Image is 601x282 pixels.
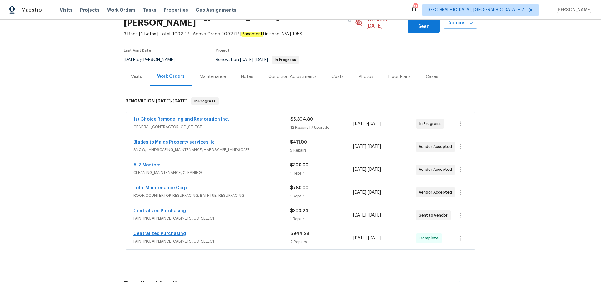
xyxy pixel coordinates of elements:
span: [DATE] [368,190,381,195]
button: Mark Seen [408,13,440,33]
span: [DATE] [353,144,366,149]
span: Work Orders [107,7,136,13]
a: 1st Choice Remodeling and Restoration Inc. [133,117,229,122]
span: [GEOGRAPHIC_DATA], [GEOGRAPHIC_DATA] + 7 [428,7,524,13]
span: Vendor Accepted [419,144,455,150]
span: [DATE] [124,58,137,62]
div: 1 Repair [290,216,353,222]
span: In Progress [272,58,299,62]
span: [DATE] [156,99,171,103]
button: Copy Address [344,14,355,25]
span: - [353,212,381,218]
span: - [353,235,381,241]
span: - [156,99,187,103]
span: $411.00 [290,140,307,144]
span: [DATE] [353,122,367,126]
span: In Progress [192,98,218,104]
span: - [353,166,381,173]
span: Actions [449,19,472,27]
span: [DATE] [368,144,381,149]
span: 3 Beds | 1 Baths | Total: 1092 ft² | Above Grade: 1092 ft² | Finished: N/A | 1958 [124,31,355,37]
span: CLEANING_MAINTENANCE, CLEANING [133,170,290,176]
a: Blades to Maids Property services llc [133,140,215,144]
span: Visits [60,7,73,13]
span: Project [216,49,229,52]
div: Cases [426,74,438,80]
span: [DATE] [353,236,367,240]
span: $944.28 [290,232,309,236]
span: [DATE] [353,213,366,217]
span: Maestro [21,7,42,13]
div: 1 Repair [290,170,353,176]
div: Visits [131,74,142,80]
div: Floor Plans [388,74,411,80]
span: Tasks [143,8,156,12]
div: Work Orders [157,73,185,80]
span: Mark Seen [413,15,435,31]
span: [DATE] [368,122,381,126]
em: Basement [241,32,263,37]
span: PAINTING, APPLIANCE, CABINETS, OD_SELECT [133,215,290,222]
div: Photos [359,74,373,80]
div: 12 Repairs | 7 Upgrade [290,124,353,131]
span: Not seen [DATE] [366,17,404,29]
div: 2 Repairs [290,239,353,245]
span: - [353,144,381,150]
div: by [PERSON_NAME] [124,56,182,64]
span: Projects [80,7,100,13]
span: GENERAL_CONTRACTOR, OD_SELECT [133,124,290,130]
span: Complete [419,235,441,241]
span: $5,304.80 [290,117,313,122]
span: Geo Assignments [196,7,236,13]
span: [DATE] [172,99,187,103]
span: In Progress [419,121,443,127]
div: RENOVATION [DATE]-[DATE]In Progress [124,91,477,111]
span: ROOF, COUNTERTOP_RESURFACING, BATHTUB_RESURFACING [133,192,290,199]
button: Actions [444,17,477,29]
span: SNOW, LANDSCAPING_MAINTENANCE, HARDSCAPE_LANDSCAPE [133,147,290,153]
span: Vendor Accepted [419,166,455,173]
span: [DATE] [240,58,253,62]
span: [PERSON_NAME] [554,7,592,13]
a: Centralized Purchasing [133,232,186,236]
span: $780.00 [290,186,309,190]
span: Sent to vendor [419,212,450,218]
span: - [353,121,381,127]
div: 5 Repairs [290,147,353,154]
div: Condition Adjustments [268,74,316,80]
h6: RENOVATION [126,97,187,105]
span: [DATE] [255,58,268,62]
span: [DATE] [368,213,381,217]
span: $303.24 [290,209,308,213]
span: - [353,189,381,196]
span: Vendor Accepted [419,189,455,196]
span: Properties [164,7,188,13]
span: [DATE] [353,167,366,172]
div: 1 Repair [290,193,353,199]
span: [DATE] [368,167,381,172]
span: [DATE] [353,190,366,195]
span: PAINTING, APPLIANCE, CABINETS, OD_SELECT [133,238,290,244]
div: Maintenance [200,74,226,80]
span: Last Visit Date [124,49,151,52]
span: [DATE] [368,236,381,240]
span: Renovation [216,58,299,62]
a: Centralized Purchasing [133,209,186,213]
div: 55 [413,4,418,10]
div: Costs [331,74,344,80]
div: Notes [241,74,253,80]
a: Total Maintenance Corp [133,186,187,190]
a: A-Z Masters [133,163,161,167]
span: $300.00 [290,163,309,167]
span: - [240,58,268,62]
h2: [STREET_ADDRESS][PERSON_NAME][PERSON_NAME] [124,13,344,26]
